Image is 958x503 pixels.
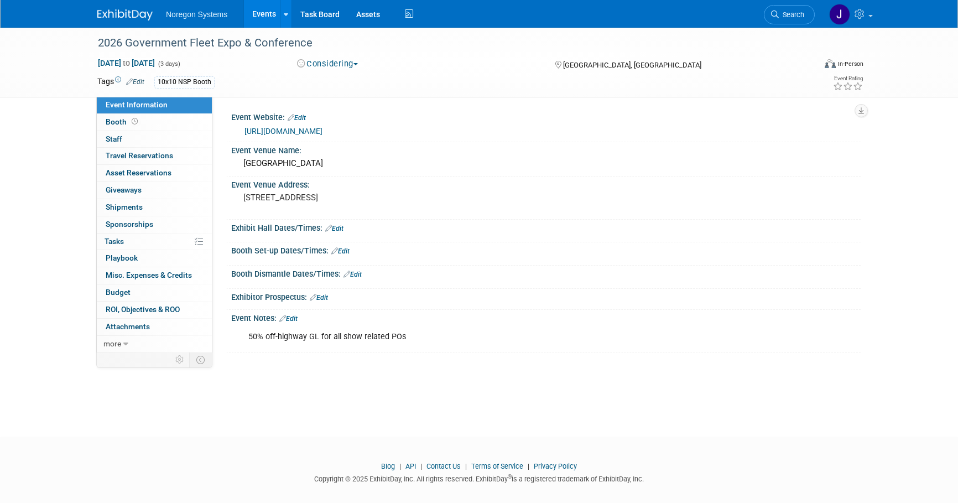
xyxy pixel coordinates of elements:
[563,61,701,69] span: [GEOGRAPHIC_DATA], [GEOGRAPHIC_DATA]
[97,199,212,216] a: Shipments
[829,4,850,25] img: Johana Gil
[121,59,132,68] span: to
[534,462,577,470] a: Privacy Policy
[231,177,861,190] div: Event Venue Address:
[190,352,212,367] td: Toggle Event Tabs
[106,100,168,109] span: Event Information
[106,185,142,194] span: Giveaways
[231,310,861,324] div: Event Notes:
[129,117,140,126] span: Booth not reserved yet
[310,294,328,302] a: Edit
[426,462,461,470] a: Contact Us
[97,267,212,284] a: Misc. Expenses & Credits
[106,253,138,262] span: Playbook
[106,203,143,211] span: Shipments
[418,462,425,470] span: |
[833,76,863,81] div: Event Rating
[837,60,863,68] div: In-Person
[343,271,362,278] a: Edit
[170,352,190,367] td: Personalize Event Tab Strip
[106,322,150,331] span: Attachments
[106,220,153,229] span: Sponsorships
[243,193,481,203] pre: [STREET_ADDRESS]
[106,134,122,143] span: Staff
[288,114,306,122] a: Edit
[241,326,739,348] div: 50% off-highway GL for all show related POs
[279,315,298,323] a: Edit
[397,462,404,470] span: |
[244,127,322,136] a: [URL][DOMAIN_NAME]
[97,250,212,267] a: Playbook
[97,336,212,352] a: more
[525,462,532,470] span: |
[381,462,395,470] a: Blog
[471,462,523,470] a: Terms of Service
[97,9,153,20] img: ExhibitDay
[106,271,192,279] span: Misc. Expenses & Credits
[764,5,815,24] a: Search
[97,182,212,199] a: Giveaways
[239,155,852,172] div: [GEOGRAPHIC_DATA]
[97,97,212,113] a: Event Information
[103,339,121,348] span: more
[405,462,416,470] a: API
[462,462,470,470] span: |
[97,284,212,301] a: Budget
[106,168,171,177] span: Asset Reservations
[105,237,124,246] span: Tasks
[126,78,144,86] a: Edit
[97,114,212,131] a: Booth
[166,10,227,19] span: Noregon Systems
[97,319,212,335] a: Attachments
[157,60,180,68] span: (3 days)
[97,302,212,318] a: ROI, Objectives & ROO
[231,142,861,156] div: Event Venue Name:
[231,266,861,280] div: Booth Dismantle Dates/Times:
[97,148,212,164] a: Travel Reservations
[508,474,512,480] sup: ®
[97,165,212,182] a: Asset Reservations
[97,216,212,233] a: Sponsorships
[97,234,212,250] a: Tasks
[825,59,836,68] img: Format-Inperson.png
[331,247,350,255] a: Edit
[231,289,861,303] div: Exhibitor Prospectus:
[97,76,144,89] td: Tags
[97,58,155,68] span: [DATE] [DATE]
[231,109,861,123] div: Event Website:
[231,220,861,234] div: Exhibit Hall Dates/Times:
[97,131,212,148] a: Staff
[106,305,180,314] span: ROI, Objectives & ROO
[293,58,362,70] button: Considering
[325,225,343,232] a: Edit
[106,151,173,160] span: Travel Reservations
[154,76,215,88] div: 10x10 NSP Booth
[94,33,798,53] div: 2026 Government Fleet Expo & Conference
[779,11,804,19] span: Search
[106,288,131,297] span: Budget
[106,117,140,126] span: Booth
[231,242,861,257] div: Booth Set-up Dates/Times:
[749,58,863,74] div: Event Format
